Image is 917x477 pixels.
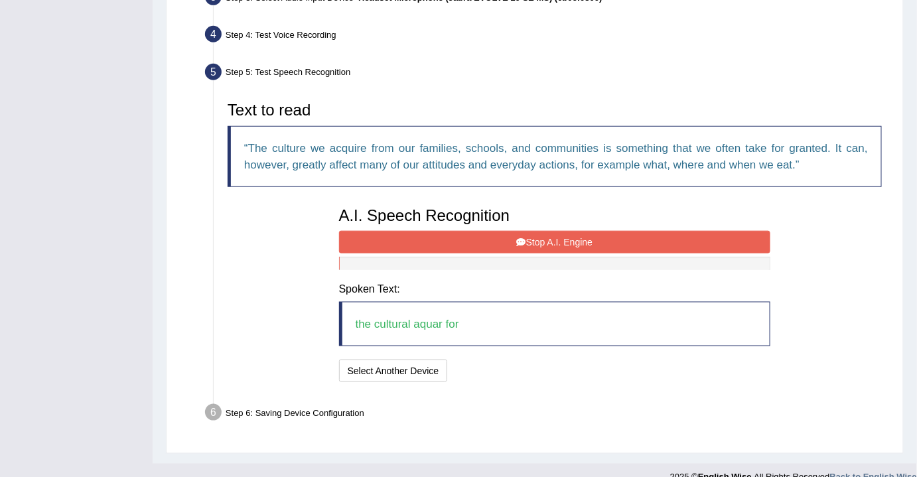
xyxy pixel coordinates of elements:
[339,207,771,224] h3: A.I. Speech Recognition
[339,283,771,295] h4: Spoken Text:
[228,102,882,119] h3: Text to read
[244,142,868,171] q: The culture we acquire from our families, schools, and communities is something that we often tak...
[339,231,771,253] button: Stop A.I. Engine
[339,360,448,382] button: Select Another Device
[199,22,897,51] div: Step 4: Test Voice Recording
[339,302,771,346] blockquote: the cultural aquar for
[199,60,897,89] div: Step 5: Test Speech Recognition
[199,400,897,429] div: Step 6: Saving Device Configuration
